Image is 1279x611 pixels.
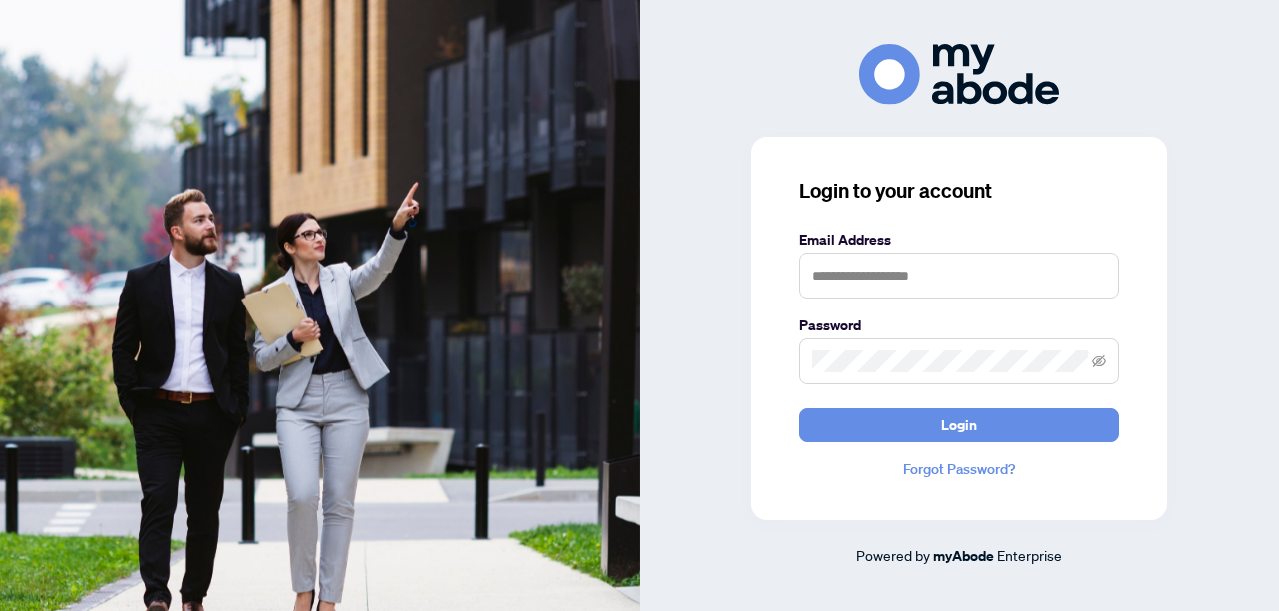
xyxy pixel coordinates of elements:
[933,545,994,567] a: myAbode
[1092,354,1106,368] span: eye-invisible
[997,546,1062,564] span: Enterprise
[799,229,1119,251] label: Email Address
[859,44,1059,105] img: ma-logo
[941,409,977,441] span: Login
[856,546,930,564] span: Powered by
[799,458,1119,480] a: Forgot Password?
[799,408,1119,442] button: Login
[799,177,1119,205] h3: Login to your account
[799,314,1119,336] label: Password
